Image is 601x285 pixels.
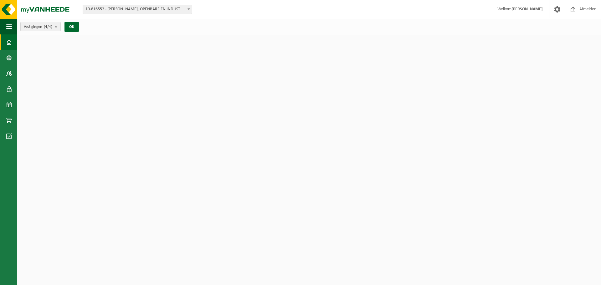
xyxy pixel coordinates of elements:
button: Vestigingen(4/4) [20,22,61,31]
span: Vestigingen [24,22,52,32]
count: (4/4) [44,25,52,29]
strong: [PERSON_NAME] [511,7,543,12]
span: 10-816552 - VICTOR PEETERS, OPENBARE EN INDUSTRIËLE WERKEN HERENTALS - HERENTALS [83,5,192,14]
button: OK [64,22,79,32]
